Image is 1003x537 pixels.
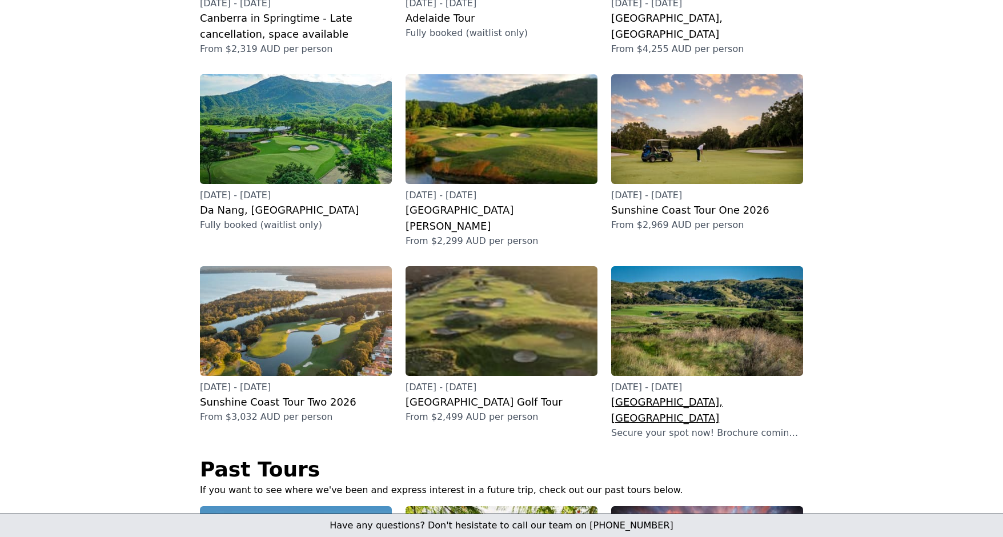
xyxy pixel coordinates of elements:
p: From $4,255 AUD per person [611,42,803,56]
a: [DATE] - [DATE]Sunshine Coast Tour Two 2026From $3,032 AUD per person [200,266,392,424]
h3: Da Nang, [GEOGRAPHIC_DATA] [200,202,392,218]
p: From $2,299 AUD per person [406,234,597,248]
a: [DATE] - [DATE]Sunshine Coast Tour One 2026From $2,969 AUD per person [611,74,803,232]
p: [DATE] - [DATE] [406,189,597,202]
h2: Past Tours [200,458,803,481]
p: From $2,969 AUD per person [611,218,803,232]
p: Fully booked (waitlist only) [200,218,392,232]
h3: Canberra in Springtime - Late cancellation, space available [200,10,392,42]
h3: Adelaide Tour [406,10,597,26]
h3: Sunshine Coast Tour One 2026 [611,202,803,218]
p: [DATE] - [DATE] [406,380,597,394]
a: [DATE] - [DATE]Da Nang, [GEOGRAPHIC_DATA]Fully booked (waitlist only) [200,74,392,232]
p: [DATE] - [DATE] [200,380,392,394]
h3: Sunshine Coast Tour Two 2026 [200,394,392,410]
a: [DATE] - [DATE][GEOGRAPHIC_DATA] Golf TourFrom $2,499 AUD per person [406,266,597,424]
h3: [GEOGRAPHIC_DATA] Golf Tour [406,394,597,410]
h3: [GEOGRAPHIC_DATA][PERSON_NAME] [406,202,597,234]
a: [DATE] - [DATE][GEOGRAPHIC_DATA], [GEOGRAPHIC_DATA]Secure your spot now! Brochure coming soon [611,266,803,440]
p: If you want to see where we've been and express interest in a future trip, check out our past tou... [200,483,803,497]
h3: [GEOGRAPHIC_DATA], [GEOGRAPHIC_DATA] [611,10,803,42]
p: From $2,319 AUD per person [200,42,392,56]
p: [DATE] - [DATE] [200,189,392,202]
p: Fully booked (waitlist only) [406,26,597,40]
a: [DATE] - [DATE][GEOGRAPHIC_DATA][PERSON_NAME]From $2,299 AUD per person [406,74,597,248]
p: From $2,499 AUD per person [406,410,597,424]
p: From $3,032 AUD per person [200,410,392,424]
p: Secure your spot now! Brochure coming soon [611,426,803,440]
h3: [GEOGRAPHIC_DATA], [GEOGRAPHIC_DATA] [611,394,803,426]
p: [DATE] - [DATE] [611,189,803,202]
p: [DATE] - [DATE] [611,380,803,394]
